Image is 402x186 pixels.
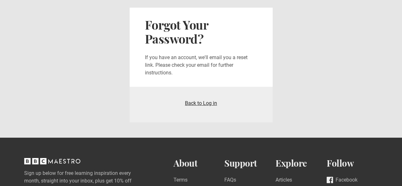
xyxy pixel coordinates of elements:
[24,160,80,166] a: BBC Maestro, back to top
[327,176,358,185] a: Facebook
[276,158,327,169] h2: Explore
[224,158,276,169] h2: Support
[174,176,187,185] a: Terms
[224,176,236,185] a: FAQs
[24,158,80,164] svg: BBC Maestro, back to top
[145,54,257,77] p: If you have an account, we'll email you a reset link. Please check your email for further instruc...
[185,100,217,106] a: Back to Log in
[145,18,257,46] h2: Forgot Your Password?
[276,176,292,185] a: Articles
[174,158,225,169] h2: About
[327,158,378,169] h2: Follow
